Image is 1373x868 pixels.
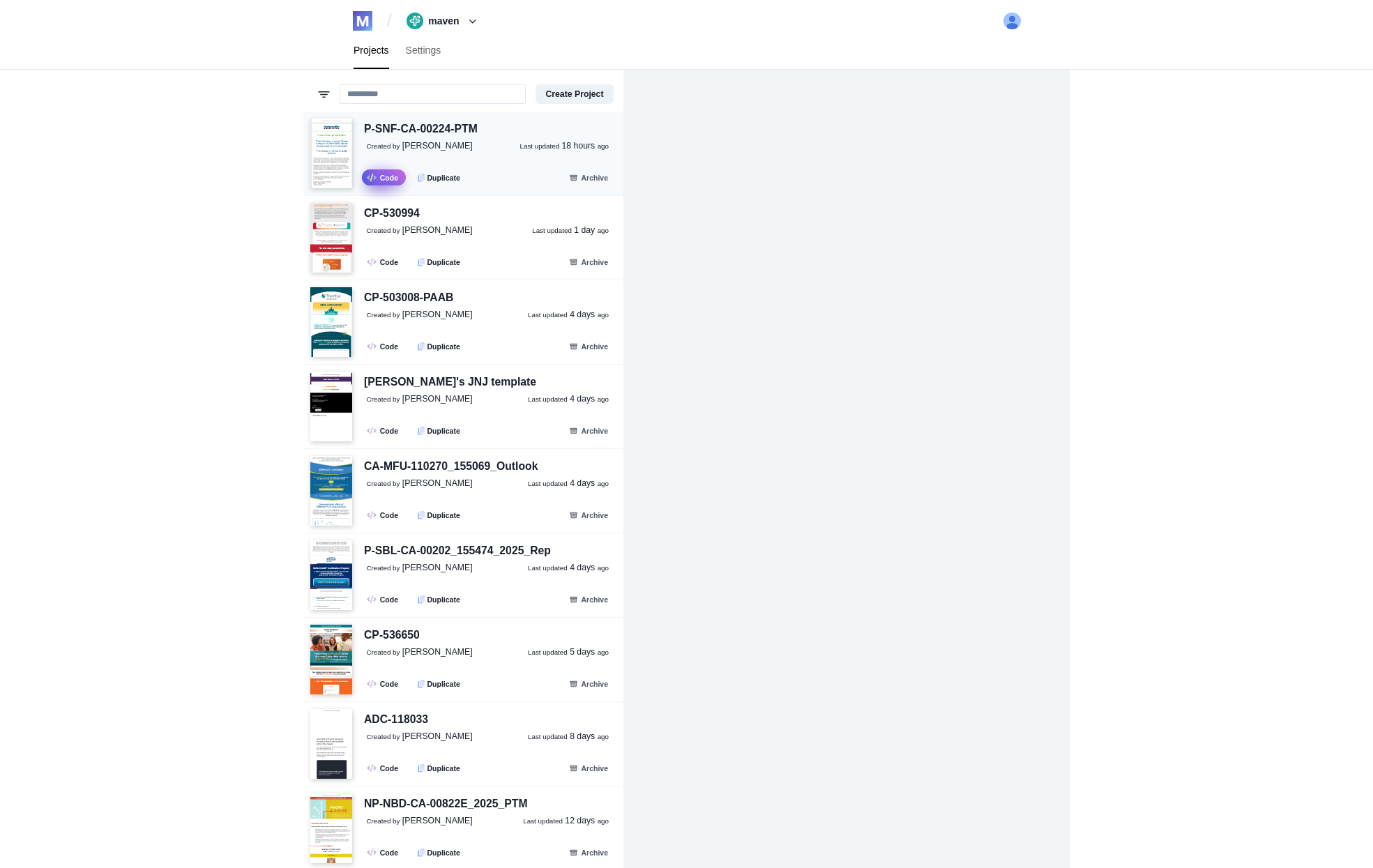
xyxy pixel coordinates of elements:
[367,311,400,319] small: Created by
[598,311,609,319] small: ago
[364,627,420,644] div: CP-536650
[561,676,616,692] button: Archive
[523,817,563,825] small: Last updated
[345,32,397,69] a: Projects
[528,731,609,743] a: Last updated 8 days ago
[362,254,406,270] a: Code
[523,815,609,828] a: Last updated 12 days ago
[532,224,609,237] a: Last updated 1 day ago
[367,227,400,234] small: Created by
[364,121,478,138] div: P-SNF-CA-00224-PTM
[528,648,568,656] small: Last updated
[367,817,400,825] small: Created by
[528,478,609,490] a: Last updated 4 days ago
[364,711,428,729] div: ADC-118033
[528,311,568,319] small: Last updated
[528,480,568,487] small: Last updated
[528,395,568,403] small: Last updated
[598,395,609,403] small: ago
[411,338,468,354] button: Duplicate
[397,32,450,69] a: Settings
[362,591,406,607] a: Code
[367,733,400,740] small: Created by
[411,507,468,523] button: Duplicate
[402,225,473,235] span: [PERSON_NAME]
[561,591,616,607] button: Archive
[598,227,609,234] small: ago
[598,564,609,572] small: ago
[402,394,473,404] span: [PERSON_NAME]
[561,338,616,354] button: Archive
[411,844,468,860] button: Duplicate
[528,646,609,659] a: Last updated 5 days ago
[519,142,559,150] small: Last updated
[528,562,609,574] a: Last updated 4 days ago
[362,422,406,439] a: Code
[367,648,400,656] small: Created by
[561,254,616,270] button: Archive
[561,169,616,185] button: Archive
[411,422,468,439] button: Duplicate
[598,817,609,825] small: ago
[402,731,473,741] span: [PERSON_NAME]
[367,564,400,572] small: Created by
[367,142,400,150] small: Created by
[364,458,538,475] div: CA-MFU-110270_155069_Outlook
[387,10,392,32] span: /
[1003,13,1021,30] img: user avatar
[411,591,468,607] button: Duplicate
[364,205,420,222] div: CP-530994
[528,564,568,572] small: Last updated
[362,338,406,354] a: Code
[528,733,568,740] small: Last updated
[362,676,406,692] a: Code
[598,142,609,150] small: ago
[402,141,473,151] span: [PERSON_NAME]
[362,760,406,776] a: Code
[561,760,616,776] button: Archive
[561,507,616,523] button: Archive
[402,563,473,572] span: [PERSON_NAME]
[362,169,406,185] a: Code
[364,289,453,307] div: CP-503008-PAAB
[353,11,372,31] img: logo
[598,733,609,740] small: ago
[536,84,613,104] button: Create Project
[364,374,536,391] div: [PERSON_NAME]'s JNJ template
[528,309,609,321] a: Last updated 4 days ago
[528,393,609,406] a: Last updated 4 days ago
[598,648,609,656] small: ago
[411,676,468,692] button: Duplicate
[561,844,616,860] button: Archive
[364,542,551,560] div: P-SBL-CA-00202_155474_2025_Rep
[519,140,609,153] a: Last updated 18 hours ago
[402,478,473,488] span: [PERSON_NAME]
[402,10,486,32] button: maven
[402,816,473,825] span: [PERSON_NAME]
[364,795,528,813] div: NP-NBD-CA-00822E_2025_PTM
[362,844,406,860] a: Code
[362,507,406,523] a: Code
[411,169,468,185] button: Duplicate
[402,310,473,319] span: [PERSON_NAME]
[367,395,400,403] small: Created by
[561,422,616,439] button: Archive
[411,254,468,270] button: Duplicate
[532,227,572,234] small: Last updated
[411,760,468,776] button: Duplicate
[367,480,400,487] small: Created by
[598,480,609,487] small: ago
[402,647,473,657] span: [PERSON_NAME]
